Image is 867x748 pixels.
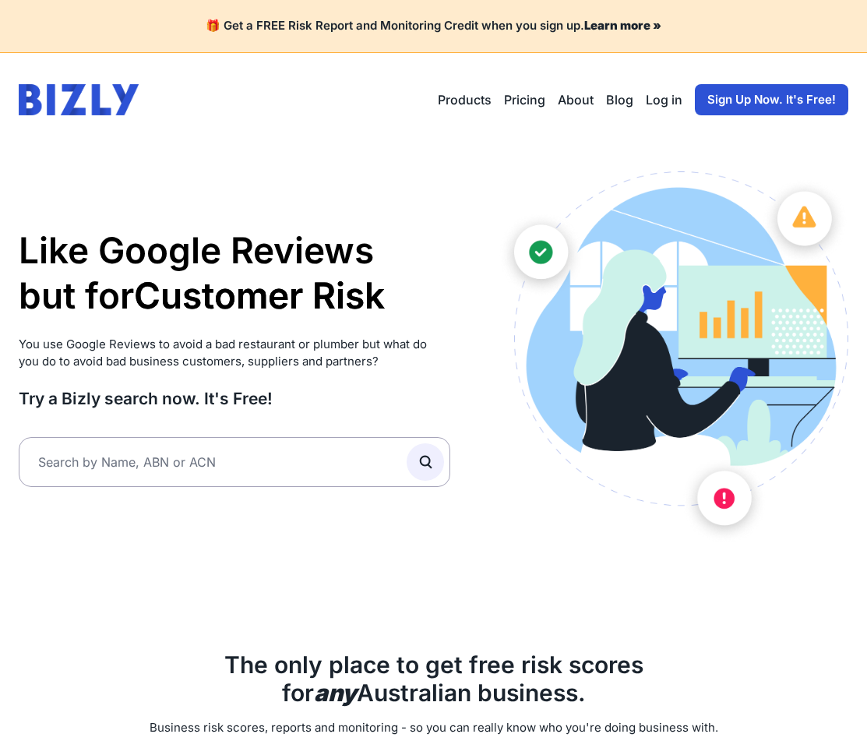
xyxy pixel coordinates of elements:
a: About [558,90,594,109]
p: You use Google Reviews to avoid a bad restaurant or plumber but what do you do to avoid bad busin... [19,336,450,371]
h2: The only place to get free risk scores for Australian business. [19,651,848,707]
li: Supplier Risk [134,318,385,363]
h3: Try a Bizly search now. It's Free! [19,388,450,409]
a: Blog [606,90,633,109]
b: any [314,679,357,707]
p: Business risk scores, reports and monitoring - so you can really know who you're doing business w... [19,719,848,737]
a: Learn more » [584,18,661,33]
button: Products [438,90,492,109]
h1: Like Google Reviews but for [19,228,450,318]
input: Search by Name, ABN or ACN [19,437,450,487]
h4: 🎁 Get a FREE Risk Report and Monitoring Credit when you sign up. [19,19,848,34]
a: Pricing [504,90,545,109]
a: Log in [646,90,682,109]
li: Customer Risk [134,273,385,319]
a: Sign Up Now. It's Free! [695,84,848,115]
